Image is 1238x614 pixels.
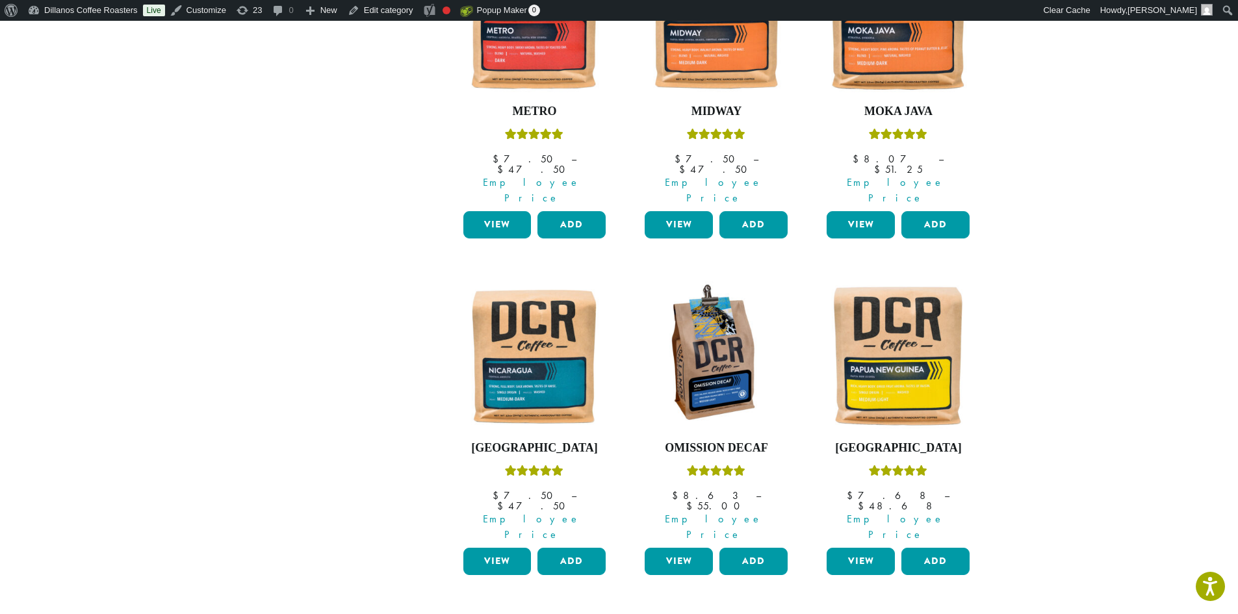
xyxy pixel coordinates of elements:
span: [PERSON_NAME] [1128,5,1197,15]
span: Employee Price [636,511,791,543]
span: 0 [528,5,540,16]
span: $ [493,489,504,502]
bdi: 51.25 [874,162,923,176]
span: $ [679,162,690,176]
h4: Omission Decaf [641,441,791,455]
h4: [GEOGRAPHIC_DATA] [460,441,610,455]
span: – [571,152,576,166]
img: Nicaragua-12oz-300x300.jpg [459,281,609,431]
bdi: 7.50 [493,489,559,502]
span: $ [675,152,686,166]
img: DCRCoffee_DL_Bag_Omission_2019-300x300.jpg [641,281,791,431]
a: View [463,548,532,575]
div: Rated 4.33 out of 5 [687,463,745,483]
div: Rated 5.00 out of 5 [505,127,563,146]
bdi: 47.50 [497,162,571,176]
a: [GEOGRAPHIC_DATA]Rated 5.00 out of 5 Employee Price [460,281,610,543]
a: View [645,548,713,575]
h4: Moka Java [823,105,973,119]
button: Add [719,211,788,238]
h4: Metro [460,105,610,119]
bdi: 48.68 [858,499,938,513]
bdi: 55.00 [686,499,746,513]
span: – [756,489,761,502]
span: $ [858,499,869,513]
button: Add [719,548,788,575]
span: – [944,489,949,502]
bdi: 8.63 [672,489,743,502]
div: Needs improvement [443,6,450,14]
button: Add [901,548,970,575]
img: Papua-New-Guinea-12oz-300x300.jpg [823,281,973,431]
a: View [463,211,532,238]
span: – [938,152,944,166]
span: Employee Price [636,175,791,206]
span: $ [853,152,864,166]
span: $ [497,162,508,176]
span: Employee Price [818,511,973,543]
bdi: 47.50 [679,162,753,176]
a: View [827,548,895,575]
bdi: 47.50 [497,499,571,513]
a: View [827,211,895,238]
bdi: 8.07 [853,152,926,166]
span: Employee Price [818,175,973,206]
button: Add [537,211,606,238]
a: Omission DecafRated 4.33 out of 5 Employee Price [641,281,791,543]
span: $ [672,489,683,502]
span: – [753,152,758,166]
a: Live [143,5,165,16]
h4: [GEOGRAPHIC_DATA] [823,441,973,455]
a: View [645,211,713,238]
bdi: 7.50 [493,152,559,166]
span: $ [493,152,504,166]
span: Employee Price [455,511,610,543]
span: $ [874,162,885,176]
span: $ [686,499,697,513]
h4: Midway [641,105,791,119]
span: $ [497,499,508,513]
div: Rated 5.00 out of 5 [687,127,745,146]
button: Add [537,548,606,575]
span: $ [847,489,858,502]
div: Rated 5.00 out of 5 [505,463,563,483]
bdi: 7.68 [847,489,932,502]
a: [GEOGRAPHIC_DATA]Rated 5.00 out of 5 Employee Price [823,281,973,543]
span: Employee Price [455,175,610,206]
span: – [571,489,576,502]
div: Rated 5.00 out of 5 [869,127,927,146]
div: Rated 5.00 out of 5 [869,463,927,483]
button: Add [901,211,970,238]
bdi: 7.50 [675,152,741,166]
